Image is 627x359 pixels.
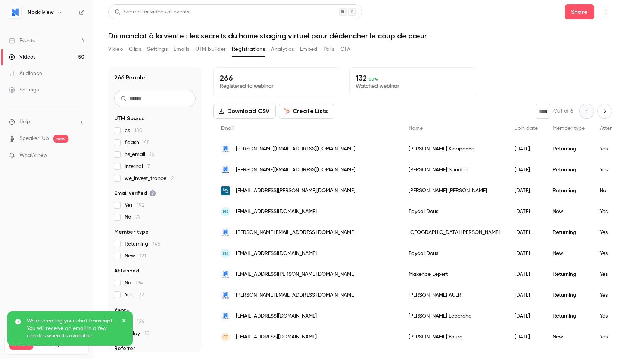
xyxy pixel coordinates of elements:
div: Returning [545,285,592,306]
img: Nodalview [9,6,21,18]
span: 10 [144,331,150,336]
div: Faycal Dous [401,243,507,264]
span: Name [409,126,423,131]
div: Returning [545,264,592,285]
div: New [545,201,592,222]
p: Out of 6 [553,107,573,115]
span: cs [125,127,143,134]
span: 192 [137,203,144,208]
span: Views [114,306,129,313]
button: Top Bar Actions [600,6,612,18]
span: Attended [114,267,139,275]
div: Events [9,37,35,44]
button: Settings [147,43,168,55]
div: New [545,327,592,347]
h6: Nodalview [28,9,54,16]
span: No [125,213,140,221]
div: New [545,243,592,264]
img: iadfrance.fr [221,186,230,195]
img: nodalview.com [221,291,230,300]
span: 7 [147,164,150,169]
div: Returning [545,306,592,327]
img: nodalview.com [221,144,230,153]
span: 16 [150,152,155,157]
div: Returning [545,180,592,201]
div: [DATE] [507,327,545,347]
span: FD [223,208,228,215]
button: Registrations [232,43,265,55]
div: [DATE] [507,201,545,222]
div: Returning [545,138,592,159]
span: Help [19,118,30,126]
div: Settings [9,86,39,94]
button: Analytics [271,43,294,55]
span: No [125,279,143,287]
div: [PERSON_NAME] Sandon [401,159,507,180]
button: Emails [174,43,189,55]
span: [PERSON_NAME][EMAIL_ADDRESS][DOMAIN_NAME] [236,145,355,153]
button: Share [565,4,594,19]
a: SpeakerHub [19,135,49,143]
h1: Du mandat à la vente : les secrets du home staging virtuel pour déclencher le coup de cœur [108,31,612,40]
span: FD [223,250,228,257]
span: [EMAIL_ADDRESS][DOMAIN_NAME] [236,250,317,257]
div: [DATE] [507,285,545,306]
button: Next page [597,104,612,119]
span: flaash [125,139,150,146]
div: [PERSON_NAME] [PERSON_NAME] [401,180,507,201]
span: 145 [153,241,160,247]
span: Yes [125,202,144,209]
div: [PERSON_NAME] Faure [401,327,507,347]
div: [DATE] [507,264,545,285]
span: we_invest_france [125,175,174,182]
span: [PERSON_NAME][EMAIL_ADDRESS][DOMAIN_NAME] [236,166,355,174]
span: Attended [600,126,623,131]
span: Member type [553,126,585,131]
span: EF [223,334,228,340]
img: nodalview.com [221,228,230,237]
button: Clips [129,43,141,55]
span: Yes [125,291,144,299]
span: [EMAIL_ADDRESS][DOMAIN_NAME] [236,208,317,216]
h1: 266 People [114,73,145,82]
span: 2 [171,176,174,181]
button: UTM builder [196,43,226,55]
span: internal [125,163,150,170]
button: Create Lists [279,104,334,119]
div: [DATE] [507,159,545,180]
span: 50 % [369,77,378,82]
p: 132 [356,74,470,82]
div: [PERSON_NAME] Leperche [401,306,507,327]
p: 266 [220,74,334,82]
span: 48 [144,140,150,145]
span: replay [125,330,150,337]
span: 134 [135,280,143,285]
button: Video [108,43,123,55]
span: 126 [137,319,144,324]
span: What's new [19,152,47,159]
div: Search for videos or events [115,8,189,16]
div: Faycal Dous [401,201,507,222]
img: nodalview.com [221,270,230,279]
li: help-dropdown-opener [9,118,84,126]
span: [EMAIL_ADDRESS][PERSON_NAME][DOMAIN_NAME] [236,187,355,195]
span: [PERSON_NAME][EMAIL_ADDRESS][DOMAIN_NAME] [236,229,355,237]
span: 180 [134,128,143,133]
button: close [122,317,127,326]
p: Registered to webinar [220,82,334,90]
span: Join date [515,126,538,131]
div: [DATE] [507,138,545,159]
div: Audience [9,70,42,77]
span: Returning [125,240,160,248]
div: [DATE] [507,222,545,243]
span: hs_email [125,151,155,158]
span: 121 [140,253,146,259]
div: Maxence Lepert [401,264,507,285]
div: [PERSON_NAME] Kinapenne [401,138,507,159]
div: Returning [545,222,592,243]
span: 74 [135,215,140,220]
span: 132 [137,292,144,297]
img: nodalview.com [221,312,230,321]
div: Returning [545,159,592,180]
button: Download CSV [213,104,276,119]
